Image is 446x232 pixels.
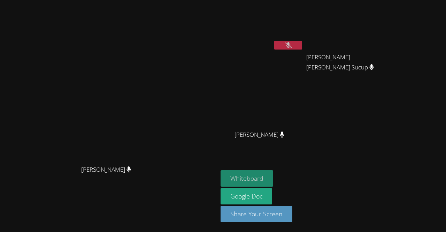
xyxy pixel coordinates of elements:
button: Share Your Screen [221,206,292,222]
span: [PERSON_NAME] [234,130,284,140]
span: [PERSON_NAME] [81,165,131,175]
button: Whiteboard [221,170,273,187]
a: Google Doc [221,188,272,204]
span: [PERSON_NAME] [PERSON_NAME] Sucup [306,52,384,73]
